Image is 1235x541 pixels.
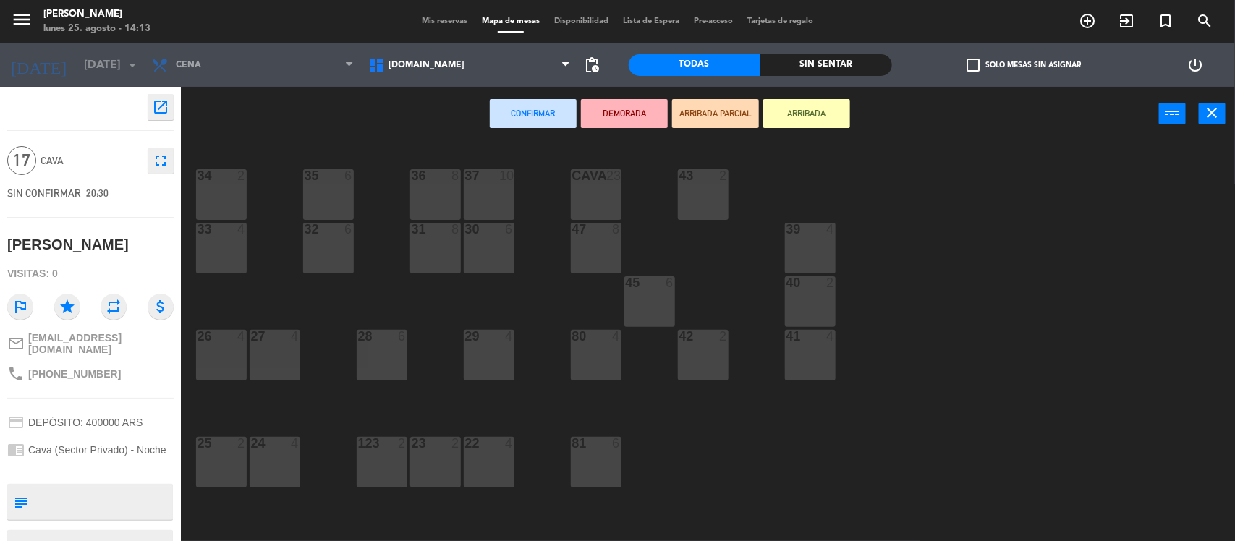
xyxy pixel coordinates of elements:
[760,54,892,76] div: Sin sentar
[415,17,475,25] span: Mis reservas
[786,223,787,236] div: 39
[451,223,460,236] div: 8
[1157,12,1174,30] i: turned_in_not
[719,169,728,182] div: 2
[7,294,33,320] i: outlined_flag
[124,56,141,74] i: arrow_drop_down
[358,437,359,450] div: 123
[86,187,109,199] span: 20:30
[465,330,466,343] div: 29
[1187,56,1204,74] i: power_settings_new
[1159,103,1186,124] button: power_input
[291,437,300,450] div: 4
[344,169,353,182] div: 6
[176,60,201,70] span: Cena
[398,437,407,450] div: 2
[152,98,169,116] i: open_in_new
[28,368,121,380] span: [PHONE_NUMBER]
[826,223,835,236] div: 4
[1118,12,1135,30] i: exit_to_app
[251,330,252,343] div: 27
[1196,12,1213,30] i: search
[7,261,174,286] div: Visitas: 0
[465,223,466,236] div: 30
[475,17,547,25] span: Mapa de mesas
[1164,104,1181,122] i: power_input
[237,169,246,182] div: 2
[679,330,680,343] div: 42
[719,330,728,343] div: 2
[28,444,166,456] span: Cava (Sector Privado) - Noche
[826,276,835,289] div: 2
[198,330,198,343] div: 26
[358,330,359,343] div: 28
[7,233,129,257] div: [PERSON_NAME]
[666,276,674,289] div: 6
[547,17,616,25] span: Disponibilidad
[612,437,621,450] div: 6
[740,17,820,25] span: Tarjetas de regalo
[7,146,36,175] span: 17
[54,294,80,320] i: star
[152,152,169,169] i: fullscreen
[12,494,28,510] i: subject
[11,9,33,30] i: menu
[7,335,25,352] i: mail_outline
[101,294,127,320] i: repeat
[505,330,514,343] div: 4
[148,294,174,320] i: attach_money
[237,223,246,236] div: 4
[1199,103,1226,124] button: close
[967,59,980,72] span: check_box_outline_blank
[198,169,198,182] div: 34
[398,330,407,343] div: 6
[237,330,246,343] div: 4
[490,99,577,128] button: Confirmar
[606,169,621,182] div: 23
[572,437,573,450] div: 81
[572,223,573,236] div: 47
[616,17,687,25] span: Lista de Espera
[451,437,460,450] div: 2
[7,365,25,383] i: phone
[465,169,466,182] div: 37
[28,332,174,355] span: [EMAIL_ADDRESS][DOMAIN_NAME]
[584,56,601,74] span: pending_actions
[41,153,140,169] span: CAVA
[344,223,353,236] div: 6
[198,223,198,236] div: 33
[7,414,25,431] i: credit_card
[251,437,252,450] div: 24
[148,148,174,174] button: fullscreen
[826,330,835,343] div: 4
[451,169,460,182] div: 8
[198,437,198,450] div: 25
[672,99,759,128] button: ARRIBADA PARCIAL
[7,332,174,355] a: mail_outline[EMAIL_ADDRESS][DOMAIN_NAME]
[291,330,300,343] div: 4
[7,441,25,459] i: chrome_reader_mode
[237,437,246,450] div: 2
[629,54,760,76] div: Todas
[11,9,33,35] button: menu
[763,99,850,128] button: ARRIBADA
[465,437,466,450] div: 22
[786,276,787,289] div: 40
[572,169,573,182] div: CAVA
[505,437,514,450] div: 4
[389,60,464,70] span: [DOMAIN_NAME]
[687,17,740,25] span: Pre-acceso
[572,330,573,343] div: 80
[581,99,668,128] button: DEMORADA
[28,417,143,428] span: Depósito: 400000 ARS
[148,94,174,120] button: open_in_new
[499,169,514,182] div: 10
[1204,104,1221,122] i: close
[43,22,150,36] div: lunes 25. agosto - 14:13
